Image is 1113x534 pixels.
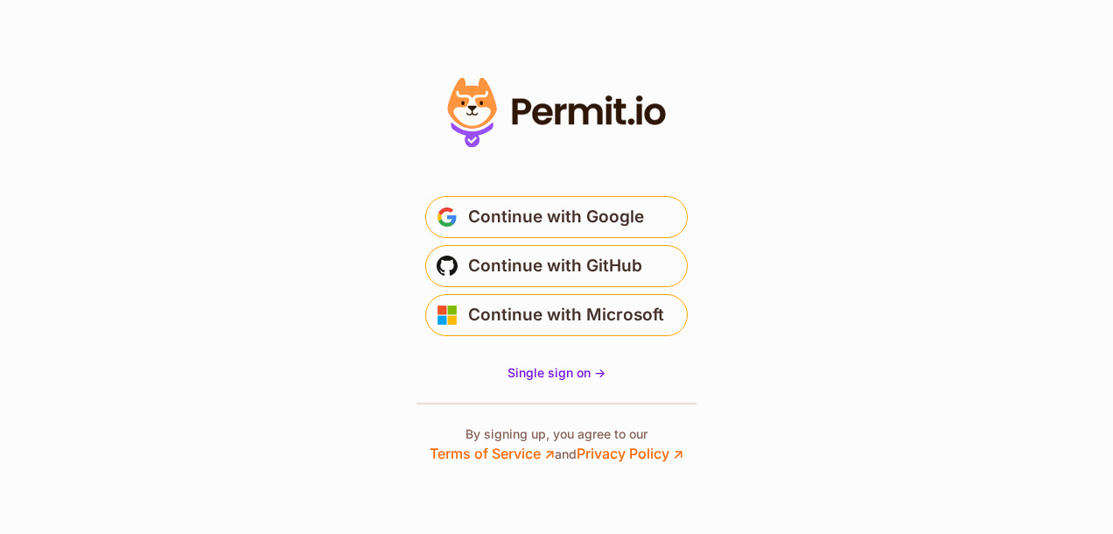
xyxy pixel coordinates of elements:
[425,196,688,238] button: Continue with Google
[507,365,605,380] span: Single sign on ->
[468,252,642,280] span: Continue with GitHub
[468,203,644,231] span: Continue with Google
[468,301,664,329] span: Continue with Microsoft
[425,245,688,287] button: Continue with GitHub
[430,445,555,462] a: Terms of Service ↗
[430,425,683,464] p: By signing up, you agree to our and
[507,364,605,382] a: Single sign on ->
[577,445,683,462] a: Privacy Policy ↗
[425,294,688,336] button: Continue with Microsoft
